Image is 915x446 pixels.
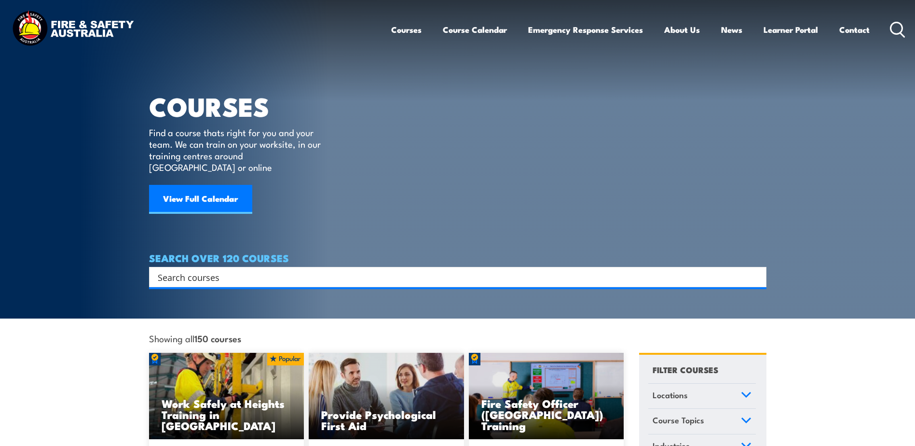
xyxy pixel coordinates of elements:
[481,398,612,431] h3: Fire Safety Officer ([GEOGRAPHIC_DATA]) Training
[149,353,304,440] img: Work Safely at Heights Training (1)
[648,384,756,409] a: Locations
[469,353,624,440] a: Fire Safety Officer ([GEOGRAPHIC_DATA]) Training
[162,398,292,431] h3: Work Safely at Heights Training in [GEOGRAPHIC_DATA]
[194,332,241,345] strong: 150 courses
[443,17,507,42] a: Course Calendar
[653,414,704,427] span: Course Topics
[158,270,745,284] input: Search input
[149,95,335,117] h1: COURSES
[149,333,241,343] span: Showing all
[149,185,252,214] a: View Full Calendar
[648,409,756,434] a: Course Topics
[653,389,688,402] span: Locations
[391,17,422,42] a: Courses
[149,353,304,440] a: Work Safely at Heights Training in [GEOGRAPHIC_DATA]
[469,353,624,440] img: Fire Safety Advisor
[839,17,870,42] a: Contact
[528,17,643,42] a: Emergency Response Services
[664,17,700,42] a: About Us
[309,353,464,440] img: Mental Health First Aid Training Course from Fire & Safety Australia
[160,270,747,284] form: Search form
[149,126,325,173] p: Find a course thats right for you and your team. We can train on your worksite, in our training c...
[750,270,763,284] button: Search magnifier button
[321,409,451,431] h3: Provide Psychological First Aid
[653,363,718,376] h4: FILTER COURSES
[721,17,742,42] a: News
[149,252,766,263] h4: SEARCH OVER 120 COURSES
[309,353,464,440] a: Provide Psychological First Aid
[764,17,818,42] a: Learner Portal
